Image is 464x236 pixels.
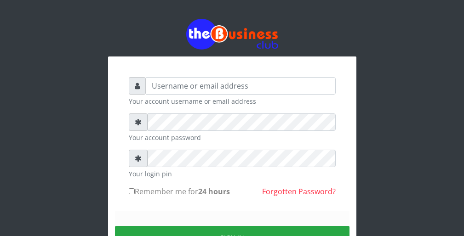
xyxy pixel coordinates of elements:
[129,169,336,179] small: Your login pin
[262,186,336,197] a: Forgotten Password?
[198,186,230,197] b: 24 hours
[129,96,336,106] small: Your account username or email address
[146,77,336,95] input: Username or email address
[129,133,336,142] small: Your account password
[129,188,135,194] input: Remember me for24 hours
[129,186,230,197] label: Remember me for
